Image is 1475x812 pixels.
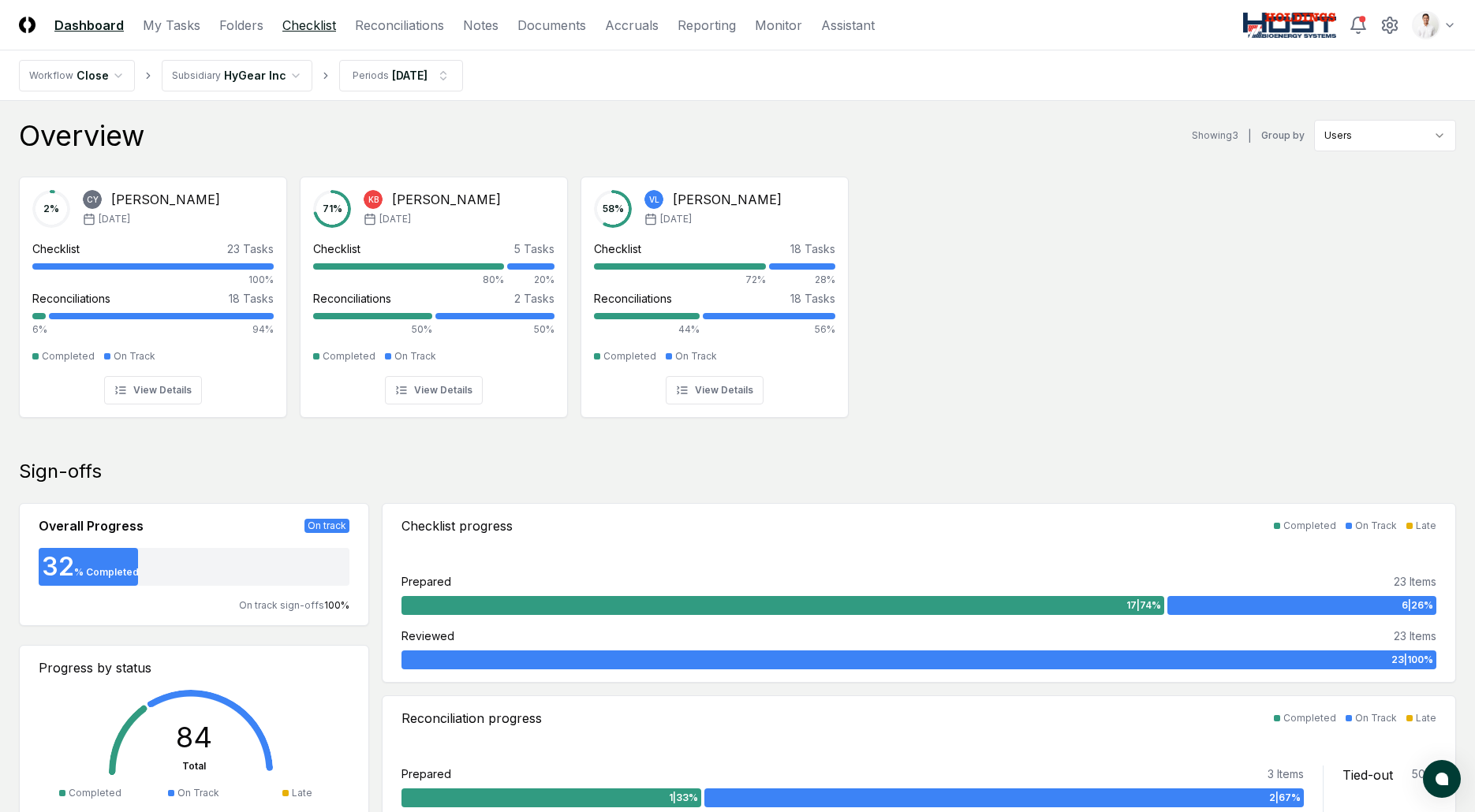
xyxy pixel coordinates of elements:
[1243,13,1337,38] img: Host NA Holdings logo
[313,273,504,287] div: 80%
[1413,13,1439,38] img: d09822cc-9b6d-4858-8d66-9570c114c672_b0bc35f1-fa8e-4ccc-bc23-b02c2d8c2b72.png
[821,16,875,35] a: Assistant
[401,573,451,590] div: Prepared
[594,290,672,307] div: Reconciliations
[514,240,555,257] div: 5 Tasks
[304,519,349,533] div: On track
[392,190,501,209] div: [PERSON_NAME]
[32,322,46,337] div: 6%
[769,273,835,287] div: 28%
[594,322,700,337] div: 44%
[401,628,454,644] div: Reviewed
[669,791,698,805] span: 1 | 33 %
[143,16,200,35] a: My Tasks
[1283,519,1336,533] div: Completed
[1261,131,1305,140] label: Group by
[379,212,411,226] span: [DATE]
[514,290,555,307] div: 2 Tasks
[353,69,389,83] div: Periods
[313,240,360,257] div: Checklist
[87,194,99,206] span: CY
[1342,765,1393,784] div: Tied-out
[313,290,391,307] div: Reconciliations
[292,786,312,800] div: Late
[401,516,513,535] div: Checklist progress
[1126,598,1161,613] span: 17 | 74 %
[790,240,835,257] div: 18 Tasks
[1394,628,1436,644] div: 23 Items
[39,658,349,677] div: Progress by status
[368,194,379,206] span: KB
[114,349,155,363] div: On Track
[300,164,568,418] a: 71%KB[PERSON_NAME][DATE]Checklist5 Tasks80%20%Reconciliations2 Tasks50%50%CompletedOn TrackView D...
[675,349,717,363] div: On Track
[1355,711,1397,725] div: On Track
[507,273,555,287] div: 20%
[69,786,121,800] div: Completed
[382,503,1457,683] a: Checklist progressCompletedOn TrackLatePrepared23 Items17|74%6|26%Reviewed23 Items23|100%
[282,16,336,35] a: Checklist
[1391,653,1433,667] span: 23 | 100 %
[603,349,656,363] div: Completed
[594,240,641,257] div: Checklist
[32,273,274,287] div: 100%
[339,60,463,91] button: Periods[DATE]
[239,599,324,611] span: On track sign-offs
[104,376,202,404] button: View Details
[172,69,221,83] div: Subsidiary
[111,190,220,209] div: [PERSON_NAME]
[1416,519,1436,533] div: Late
[42,349,95,363] div: Completed
[649,194,659,206] span: VL
[1394,573,1436,590] div: 23 Items
[605,16,659,35] a: Accruals
[385,376,483,404] button: View Details
[1355,519,1397,533] div: On Track
[227,240,274,257] div: 23 Tasks
[1269,791,1301,805] span: 2 | 67 %
[74,565,139,579] div: % Completed
[755,16,802,35] a: Monitor
[790,290,835,307] div: 18 Tasks
[581,164,849,418] a: 58%VL[PERSON_NAME][DATE]Checklist18 Tasks72%28%Reconciliations18 Tasks44%56%CompletedOn TrackView...
[19,17,35,33] img: Logo
[19,120,144,151] div: Overview
[313,322,432,337] div: 50%
[392,67,428,84] div: [DATE]
[1416,711,1436,725] div: Late
[678,16,736,35] a: Reporting
[660,212,692,226] span: [DATE]
[1192,129,1238,143] div: Showing 3
[19,164,287,418] a: 2%CY[PERSON_NAME][DATE]Checklist23 Tasks100%Reconciliations18 Tasks6%94%CompletedOn TrackView Det...
[1268,765,1304,782] div: 3 Items
[435,322,555,337] div: 50%
[401,765,451,782] div: Prepared
[32,240,80,257] div: Checklist
[49,322,274,337] div: 94%
[463,16,499,35] a: Notes
[355,16,444,35] a: Reconciliations
[1423,760,1461,798] button: atlas-launcher
[394,349,436,363] div: On Track
[1248,128,1252,144] div: |
[39,516,144,535] div: Overall Progress
[1283,711,1336,725] div: Completed
[219,16,263,35] a: Folders
[19,459,1456,484] div: Sign-offs
[32,290,110,307] div: Reconciliations
[229,290,274,307] div: 18 Tasks
[517,16,586,35] a: Documents
[666,376,764,404] button: View Details
[29,69,73,83] div: Workflow
[673,190,782,209] div: [PERSON_NAME]
[39,554,74,579] div: 32
[19,60,463,91] nav: breadcrumb
[1402,598,1433,613] span: 6 | 26 %
[54,16,124,35] a: Dashboard
[99,212,130,226] span: [DATE]
[324,599,349,611] span: 100 %
[594,273,766,287] div: 72%
[1412,765,1436,784] div: 50 %
[401,709,542,728] div: Reconciliation progress
[323,349,375,363] div: Completed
